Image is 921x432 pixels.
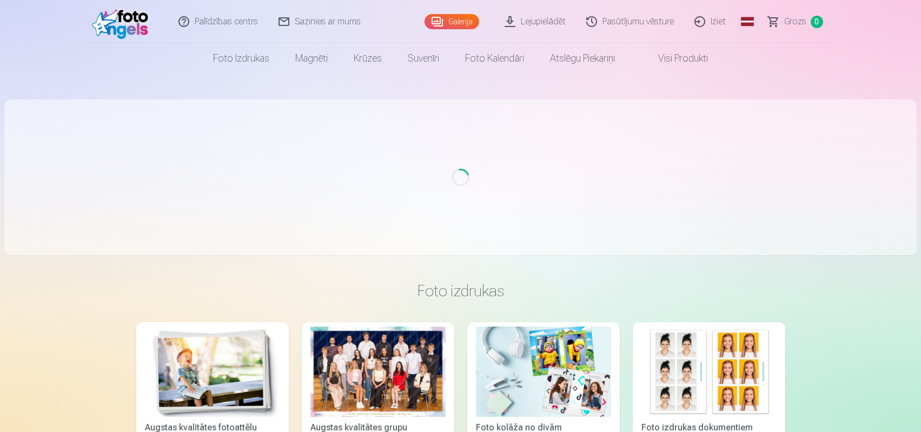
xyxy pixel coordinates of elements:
img: Augstas kvalitātes fotoattēlu izdrukas [145,327,280,417]
a: Krūzes [341,43,395,74]
a: Foto izdrukas [200,43,282,74]
img: Foto izdrukas dokumentiem [641,327,777,417]
h3: Foto izdrukas [145,281,777,301]
span: 0 [811,16,823,28]
span: Grozs [784,15,806,28]
a: Atslēgu piekariņi [537,43,628,74]
img: Foto kolāža no divām fotogrāfijām [476,327,611,417]
a: Magnēti [282,43,341,74]
a: Suvenīri [395,43,452,74]
a: Visi produkti [628,43,721,74]
a: Galerija [425,14,479,29]
img: /fa1 [92,4,154,39]
a: Foto kalendāri [452,43,537,74]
